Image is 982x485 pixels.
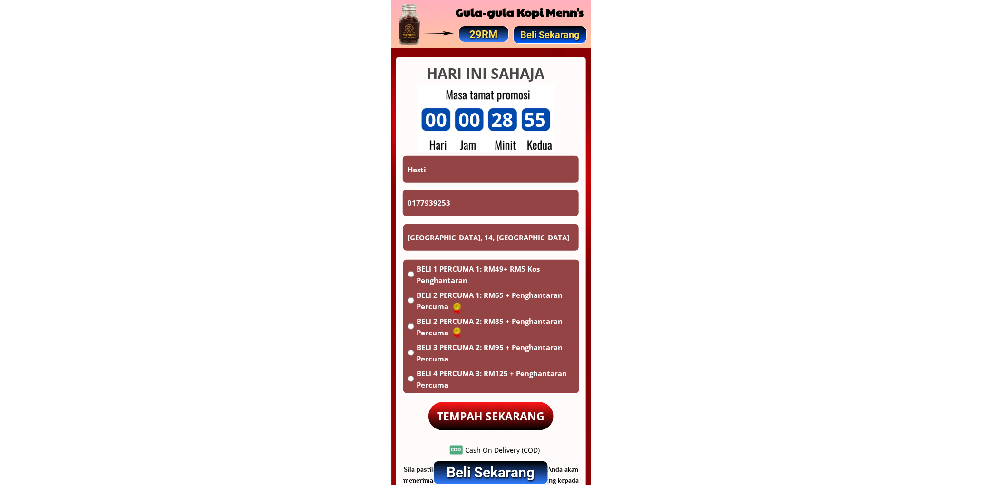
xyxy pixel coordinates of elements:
input: Telefon [405,190,576,217]
h3: COD [450,446,463,453]
p: TEMPAH SEKARANG [428,402,554,430]
h4: HARI INI SAHAJA [381,63,591,84]
span: BELI 4 PERCUMA 3: RM125 + Penghantaran Percuma [417,368,574,390]
p: Beli Sekarang [514,26,586,43]
h2: Gula-gula Kopi Menn's [453,3,587,21]
input: Alamat Spesifik [406,224,577,251]
span: BELI 3 PERCUMA 2: RM95 + Penghantaran Percuma [417,342,574,364]
p: Beli Sekarang [434,461,548,484]
span: BELI 1 PERCUMA 1: RM49+ RM5 Kos Penghantaran [417,263,574,286]
input: Nama [405,156,576,182]
div: Cash On Delivery (COD) [466,445,540,456]
span: BELI 2 PERCUMA 1: RM65 + Penghantaran Percuma [417,289,574,312]
span: BELI 2 PERCUMA 2: RM85 + Penghantaran Percuma [417,315,574,338]
p: 29RM [459,26,508,43]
